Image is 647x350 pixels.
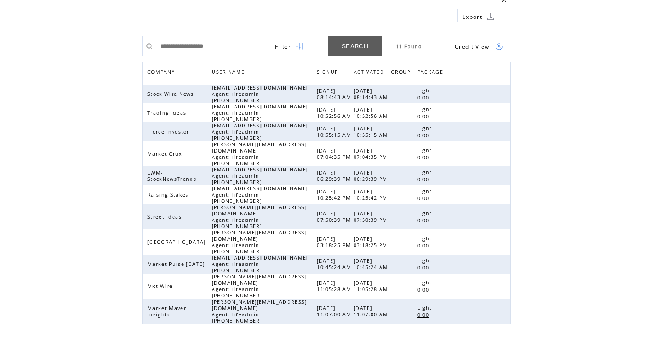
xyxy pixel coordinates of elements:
[417,132,431,139] span: 0.00
[317,88,354,100] span: [DATE] 08:14:43 AM
[354,280,390,292] span: [DATE] 11:05:28 AM
[147,170,199,182] span: LWM-StockNewsTrends
[147,67,177,80] span: COMPANY
[495,43,503,51] img: credits.png
[417,257,434,264] span: Light
[417,169,434,175] span: Light
[391,67,415,80] a: GROUP
[417,210,434,216] span: Light
[317,148,353,160] span: [DATE] 07:04:35 PM
[417,305,434,311] span: Light
[354,126,390,138] span: [DATE] 10:55:15 AM
[417,67,448,80] a: PACKAGE
[212,67,247,80] span: USER NAME
[417,113,431,120] span: 0.00
[417,279,434,286] span: Light
[417,235,434,242] span: Light
[417,216,434,224] a: 0.00
[147,110,188,116] span: Trading Ideas
[417,176,431,183] span: 0.00
[212,299,306,324] span: [PERSON_NAME][EMAIL_ADDRESS][DOMAIN_NAME] Agent: lifeadmin [PHONE_NUMBER]
[354,67,386,80] span: ACTIVATED
[417,242,434,249] a: 0.00
[270,36,315,56] a: Filter
[354,236,390,248] span: [DATE] 03:18:25 PM
[417,175,434,183] a: 0.00
[212,122,308,141] span: [EMAIL_ADDRESS][DOMAIN_NAME] Agent: lifeadmin [PHONE_NUMBER]
[417,242,431,249] span: 0.00
[417,188,434,194] span: Light
[212,185,308,204] span: [EMAIL_ADDRESS][DOMAIN_NAME] Agent: lifeadmin [PHONE_NUMBER]
[354,170,390,182] span: [DATE] 06:29:39 PM
[317,67,340,80] span: SIGNUP
[147,69,177,74] a: COMPANY
[417,67,445,80] span: PACKAGE
[317,236,353,248] span: [DATE] 03:18:25 PM
[417,265,431,271] span: 0.00
[147,151,185,157] span: Market Crux
[417,194,434,202] a: 0.00
[275,43,291,50] span: Show filters
[317,107,354,119] span: [DATE] 10:52:56 AM
[317,258,354,270] span: [DATE] 10:45:24 AM
[417,147,434,153] span: Light
[147,239,208,245] span: [GEOGRAPHIC_DATA]
[317,280,354,292] span: [DATE] 11:05:28 AM
[417,125,434,131] span: Light
[212,103,308,122] span: [EMAIL_ADDRESS][DOMAIN_NAME] Agent: lifeadmin [PHONE_NUMBER]
[147,261,207,267] span: Market Pulse [DATE]
[354,88,390,100] span: [DATE] 08:14:43 AM
[212,229,306,255] span: [PERSON_NAME][EMAIL_ADDRESS][DOMAIN_NAME] Agent: lifeadmin [PHONE_NUMBER]
[417,286,434,293] a: 0.00
[417,217,431,224] span: 0.00
[455,43,490,50] span: Show Credits View
[417,311,434,319] a: 0.00
[450,36,508,56] a: Credit View
[354,211,390,223] span: [DATE] 07:50:39 PM
[212,166,308,185] span: [EMAIL_ADDRESS][DOMAIN_NAME] Agent: lifeadmin [PHONE_NUMBER]
[417,112,434,120] a: 0.00
[147,305,187,318] span: Market Maven Insights
[354,107,390,119] span: [DATE] 10:52:56 AM
[417,106,434,112] span: Light
[317,126,354,138] span: [DATE] 10:55:15 AM
[317,170,353,182] span: [DATE] 06:29:39 PM
[212,141,306,166] span: [PERSON_NAME][EMAIL_ADDRESS][DOMAIN_NAME] Agent: lifeadmin [PHONE_NUMBER]
[147,214,184,220] span: Street Ideas
[317,211,353,223] span: [DATE] 07:50:39 PM
[417,195,431,202] span: 0.00
[354,258,390,270] span: [DATE] 10:45:24 AM
[147,129,191,135] span: Fierce Investor
[296,36,304,57] img: filters.png
[417,312,431,318] span: 0.00
[317,188,353,201] span: [DATE] 10:25:42 PM
[212,204,306,229] span: [PERSON_NAME][EMAIL_ADDRESS][DOMAIN_NAME] Agent: lifeadmin [PHONE_NUMBER]
[462,13,482,21] span: Export to csv file
[417,94,434,101] a: 0.00
[212,255,308,274] span: [EMAIL_ADDRESS][DOMAIN_NAME] Agent: lifeadmin [PHONE_NUMBER]
[354,305,390,318] span: [DATE] 11:07:00 AM
[417,131,434,139] a: 0.00
[212,69,247,74] a: USER NAME
[317,69,340,74] a: SIGNUP
[147,192,191,198] span: Raising Stakes
[396,43,422,49] span: 11 Found
[354,148,390,160] span: [DATE] 07:04:35 PM
[417,153,434,161] a: 0.00
[317,305,354,318] span: [DATE] 11:07:00 AM
[212,85,308,103] span: [EMAIL_ADDRESS][DOMAIN_NAME] Agent: lifeadmin [PHONE_NUMBER]
[354,67,389,80] a: ACTIVATED
[354,188,390,201] span: [DATE] 10:25:42 PM
[147,91,196,97] span: Stock Wire News
[417,87,434,94] span: Light
[487,13,495,21] img: download.png
[417,264,434,271] a: 0.00
[391,67,413,80] span: GROUP
[328,36,382,56] a: SEARCH
[457,9,502,22] a: Export
[417,154,431,161] span: 0.00
[212,274,306,299] span: [PERSON_NAME][EMAIL_ADDRESS][DOMAIN_NAME] Agent: lifeadmin [PHONE_NUMBER]
[417,94,431,101] span: 0.00
[147,283,175,289] span: Mkt Wire
[417,287,431,293] span: 0.00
